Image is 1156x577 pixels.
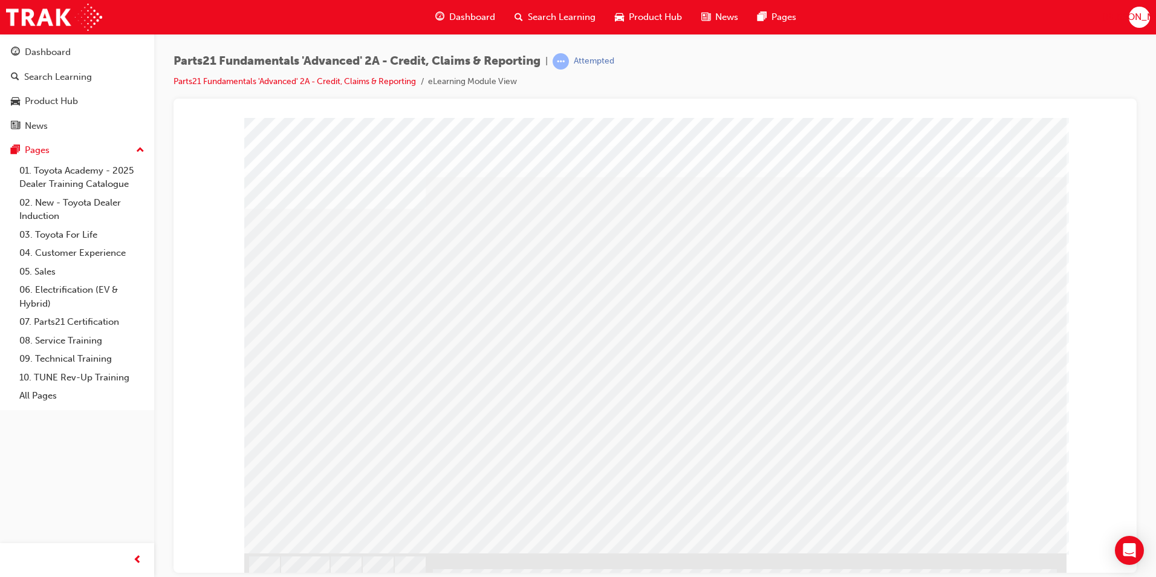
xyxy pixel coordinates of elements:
[771,10,796,24] span: Pages
[136,143,144,158] span: up-icon
[426,5,505,30] a: guage-iconDashboard
[174,76,416,86] a: Parts21 Fundamentals 'Advanced' 2A - Credit, Claims & Reporting
[15,350,149,368] a: 09. Technical Training
[629,10,682,24] span: Product Hub
[545,54,548,68] span: |
[435,10,444,25] span: guage-icon
[758,10,767,25] span: pages-icon
[5,66,149,88] a: Search Learning
[553,53,569,70] span: learningRecordVerb_ATTEMPT-icon
[25,143,50,157] div: Pages
[15,244,149,262] a: 04. Customer Experience
[11,96,20,107] span: car-icon
[505,5,605,30] a: search-iconSearch Learning
[615,10,624,25] span: car-icon
[605,5,692,30] a: car-iconProduct Hub
[428,75,517,89] li: eLearning Module View
[692,5,748,30] a: news-iconNews
[748,5,806,30] a: pages-iconPages
[15,331,149,350] a: 08. Service Training
[15,194,149,226] a: 02. New - Toyota Dealer Induction
[25,119,48,133] div: News
[6,4,102,31] img: Trak
[11,145,20,156] span: pages-icon
[25,45,71,59] div: Dashboard
[15,281,149,313] a: 06. Electrification (EV & Hybrid)
[15,386,149,405] a: All Pages
[1115,536,1144,565] div: Open Intercom Messenger
[15,313,149,331] a: 07. Parts21 Certification
[15,262,149,281] a: 05. Sales
[15,226,149,244] a: 03. Toyota For Life
[5,39,149,139] button: DashboardSearch LearningProduct HubNews
[5,139,149,161] button: Pages
[11,121,20,132] span: news-icon
[11,47,20,58] span: guage-icon
[715,10,738,24] span: News
[25,94,78,108] div: Product Hub
[11,72,19,83] span: search-icon
[24,70,92,84] div: Search Learning
[5,90,149,112] a: Product Hub
[15,368,149,387] a: 10. TUNE Rev-Up Training
[1129,7,1150,28] button: [PERSON_NAME]
[449,10,495,24] span: Dashboard
[174,54,541,68] span: Parts21 Fundamentals 'Advanced' 2A - Credit, Claims & Reporting
[133,553,142,568] span: prev-icon
[574,56,614,67] div: Attempted
[15,161,149,194] a: 01. Toyota Academy - 2025 Dealer Training Catalogue
[5,41,149,64] a: Dashboard
[701,10,710,25] span: news-icon
[5,115,149,137] a: News
[515,10,523,25] span: search-icon
[528,10,596,24] span: Search Learning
